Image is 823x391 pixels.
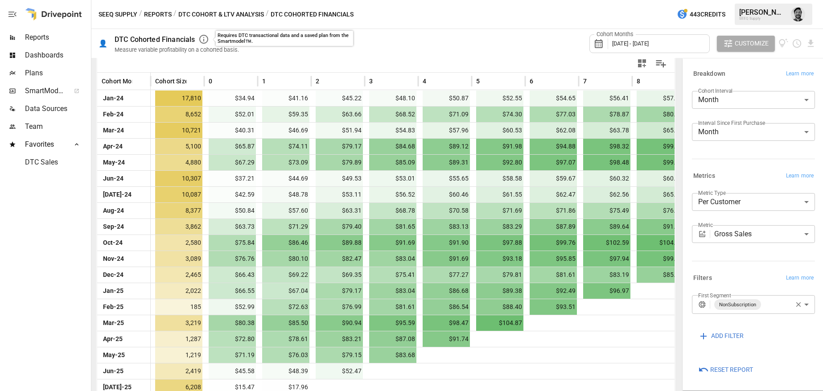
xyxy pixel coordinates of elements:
[99,39,107,48] div: 👤
[25,86,64,96] span: SmartModel
[102,315,125,331] span: Mar-25
[637,251,684,267] span: $99.18
[786,274,814,283] span: Learn more
[155,315,202,331] span: 3,219
[530,107,577,122] span: $77.03
[369,315,416,331] span: $95.59
[25,121,89,132] span: Team
[530,283,577,299] span: $92.49
[25,103,89,114] span: Data Sources
[369,235,416,251] span: $91.69
[139,9,142,20] div: /
[476,123,523,138] span: $60.53
[637,139,684,154] span: $99.59
[791,7,805,21] img: Keenan Kelly
[218,33,351,44] div: Requires DTC transactional data and a saved plan from the Smartmodel™️.
[209,77,212,86] span: 0
[262,267,309,283] span: $69.22
[637,91,684,106] span: $57.48
[583,91,630,106] span: $56.41
[262,77,266,86] span: 1
[115,46,239,53] div: Measure variable profitability on a cohorted basis.
[262,363,309,379] span: $48.39
[102,203,125,218] span: Aug-24
[530,139,577,154] span: $94.88
[612,40,649,47] span: [DATE] - [DATE]
[155,155,202,170] span: 4,880
[155,139,202,154] span: 5,100
[102,171,125,186] span: Jun-24
[369,187,416,202] span: $56.52
[316,91,363,106] span: $45.22
[530,267,577,283] span: $81.61
[316,283,363,299] span: $79.17
[369,251,416,267] span: $83.04
[316,315,363,331] span: $90.94
[267,75,279,87] button: Sort
[155,91,202,106] span: 17,810
[476,77,480,86] span: 5
[651,54,671,74] button: Manage Columns
[792,38,802,49] button: Schedule report
[155,331,202,347] span: 1,287
[155,235,202,251] span: 2,580
[369,123,416,138] span: $54.83
[423,187,470,202] span: $60.46
[102,107,125,122] span: Feb-24
[637,235,684,251] span: $104.77
[102,267,125,283] span: Dec-24
[637,171,684,186] span: $60.40
[739,16,786,21] div: SEEQ Supply
[583,107,630,122] span: $78.87
[692,328,750,344] button: ADD FILTER
[262,91,309,106] span: $41.16
[739,8,786,16] div: [PERSON_NAME]
[102,235,124,251] span: Oct-24
[369,331,416,347] span: $87.08
[530,123,577,138] span: $62.08
[99,9,137,20] button: SEEQ Supply
[316,203,363,218] span: $63.31
[262,139,309,154] span: $74.11
[178,9,264,20] button: DTC Cohort & LTV Analysis
[316,107,363,122] span: $63.66
[209,171,256,186] span: $37.21
[476,203,523,218] span: $71.69
[374,75,386,87] button: Sort
[155,77,189,86] span: Cohort Size
[155,363,202,379] span: 2,419
[534,75,547,87] button: Sort
[423,77,426,86] span: 4
[102,251,125,267] span: Nov-24
[262,107,309,122] span: $59.35
[530,91,577,106] span: $54.65
[583,139,630,154] span: $98.32
[102,299,125,315] span: Feb-25
[316,155,363,170] span: $79.89
[476,171,523,186] span: $58.58
[427,75,440,87] button: Sort
[423,315,470,331] span: $98.47
[423,123,470,138] span: $57.96
[423,91,470,106] span: $50.87
[637,155,684,170] span: $99.56
[144,9,172,20] button: Reports
[369,283,416,299] span: $83.04
[262,251,309,267] span: $80.10
[583,251,630,267] span: $97.94
[423,283,470,299] span: $86.68
[369,219,416,235] span: $81.65
[423,107,470,122] span: $71.09
[25,50,89,61] span: Dashboards
[423,299,470,315] span: $86.54
[155,267,202,283] span: 2,465
[25,139,64,150] span: Favorites
[102,139,124,154] span: Apr-24
[583,77,587,86] span: 7
[594,30,636,38] label: Cohort Months
[476,139,523,154] span: $91.98
[690,9,725,20] span: 443 Credits
[369,347,416,363] span: $83.68
[262,347,309,363] span: $76.03
[209,315,256,331] span: $80.38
